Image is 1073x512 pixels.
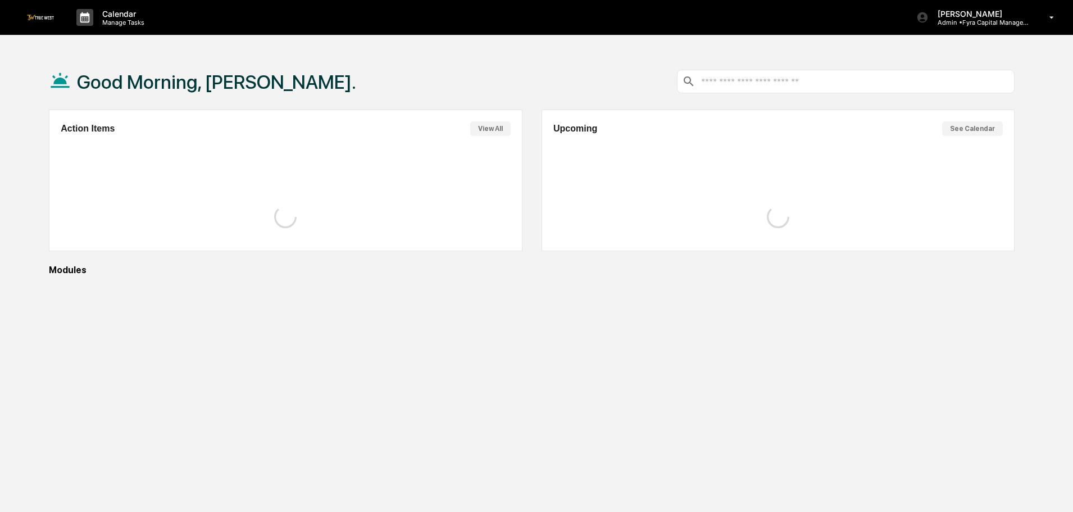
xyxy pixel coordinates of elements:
p: Calendar [93,9,150,19]
p: Manage Tasks [93,19,150,26]
p: Admin • Fyra Capital Management [929,19,1033,26]
h2: Upcoming [553,124,597,134]
h1: Good Morning, [PERSON_NAME]. [77,71,356,93]
div: Modules [49,265,1015,275]
h2: Action Items [61,124,115,134]
button: View All [470,121,511,136]
img: logo [27,15,54,20]
button: See Calendar [942,121,1003,136]
p: [PERSON_NAME] [929,9,1033,19]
